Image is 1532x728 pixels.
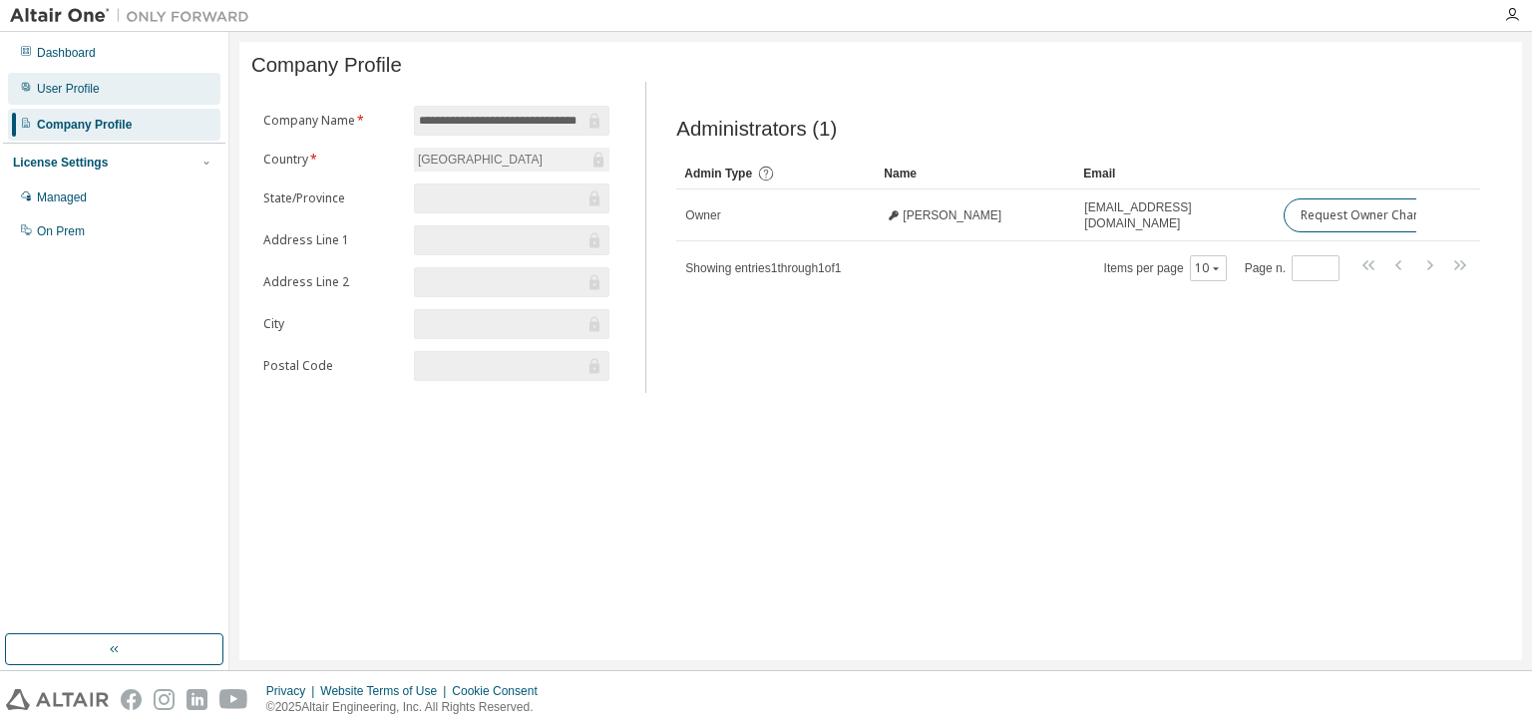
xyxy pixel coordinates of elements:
span: Items per page [1104,255,1227,281]
div: Email [1083,158,1267,189]
div: Company Profile [37,117,132,133]
div: On Prem [37,223,85,239]
button: 10 [1195,260,1222,276]
div: [GEOGRAPHIC_DATA] [415,149,546,171]
label: Postal Code [263,358,402,374]
button: Request Owner Change [1284,198,1452,232]
label: Company Name [263,113,402,129]
div: Privacy [266,683,320,699]
p: © 2025 Altair Engineering, Inc. All Rights Reserved. [266,699,550,716]
label: State/Province [263,190,402,206]
div: [GEOGRAPHIC_DATA] [414,148,609,172]
div: User Profile [37,81,100,97]
div: Cookie Consent [452,683,549,699]
label: Address Line 1 [263,232,402,248]
img: instagram.svg [154,689,175,710]
span: Page n. [1245,255,1340,281]
span: [EMAIL_ADDRESS][DOMAIN_NAME] [1084,199,1266,231]
span: Showing entries 1 through 1 of 1 [685,261,841,275]
div: Managed [37,189,87,205]
img: Altair One [10,6,259,26]
div: Name [884,158,1067,189]
span: [PERSON_NAME] [903,207,1001,223]
span: Administrators (1) [676,118,837,141]
span: Owner [685,207,720,223]
img: facebook.svg [121,689,142,710]
img: linkedin.svg [187,689,207,710]
div: License Settings [13,155,108,171]
label: City [263,316,402,332]
img: altair_logo.svg [6,689,109,710]
img: youtube.svg [219,689,248,710]
span: Company Profile [251,54,402,77]
label: Address Line 2 [263,274,402,290]
div: Dashboard [37,45,96,61]
div: Website Terms of Use [320,683,452,699]
span: Admin Type [684,167,752,181]
label: Country [263,152,402,168]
